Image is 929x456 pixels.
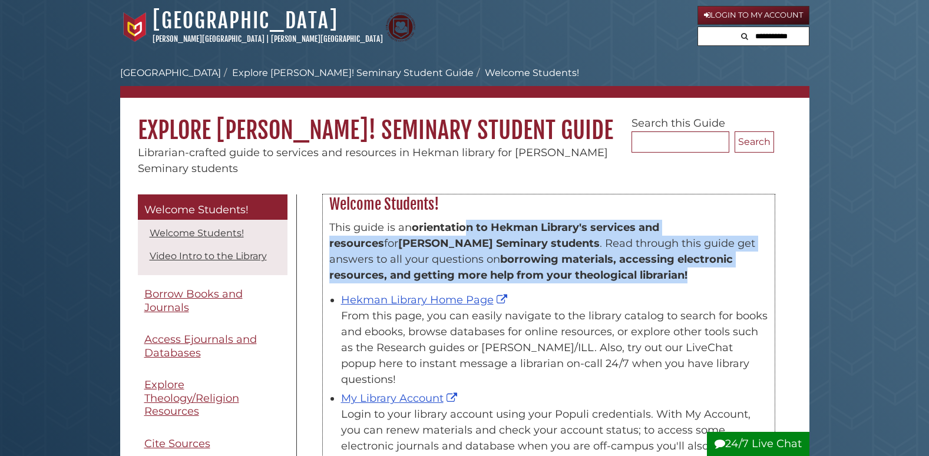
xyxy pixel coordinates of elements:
[120,67,221,78] a: [GEOGRAPHIC_DATA]
[150,250,267,262] a: Video Intro to the Library
[144,288,243,314] span: Borrow Books and Journals
[138,372,287,425] a: Explore Theology/Religion Resources
[741,32,748,40] i: Search
[341,308,768,388] div: From this page, you can easily navigate to the library catalog to search for books and ebooks, br...
[266,34,269,44] span: |
[120,98,809,145] h1: Explore [PERSON_NAME]! Seminary Student Guide
[271,34,383,44] a: [PERSON_NAME][GEOGRAPHIC_DATA]
[329,221,755,282] span: This guide is an for . Read through this guide get answers to all your questions on
[120,66,809,98] nav: breadcrumb
[144,378,239,418] span: Explore Theology/Religion Resources
[138,326,287,366] a: Access Ejournals and Databases
[474,66,579,80] li: Welcome Students!
[153,34,265,44] a: [PERSON_NAME][GEOGRAPHIC_DATA]
[150,227,244,239] a: Welcome Students!
[323,195,774,214] h2: Welcome Students!
[329,221,659,250] strong: orientation to Hekman Library's services and resources
[144,333,257,359] span: Access Ejournals and Databases
[386,12,415,42] img: Calvin Theological Seminary
[144,203,249,216] span: Welcome Students!
[341,392,460,405] a: My Library Account
[138,281,287,320] a: Borrow Books and Journals
[138,194,287,220] a: Welcome Students!
[341,293,510,306] a: Hekman Library Home Page
[329,253,733,282] b: borrowing materials, accessing electronic resources, and getting more help from your theological ...
[144,437,210,450] span: Cite Sources
[120,12,150,42] img: Calvin University
[707,432,809,456] button: 24/7 Live Chat
[153,8,338,34] a: [GEOGRAPHIC_DATA]
[398,237,600,250] strong: [PERSON_NAME] Seminary students
[735,131,774,153] button: Search
[232,67,474,78] a: Explore [PERSON_NAME]! Seminary Student Guide
[138,146,608,175] span: Librarian-crafted guide to services and resources in Hekman library for [PERSON_NAME] Seminary st...
[738,27,752,43] button: Search
[697,6,809,25] a: Login to My Account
